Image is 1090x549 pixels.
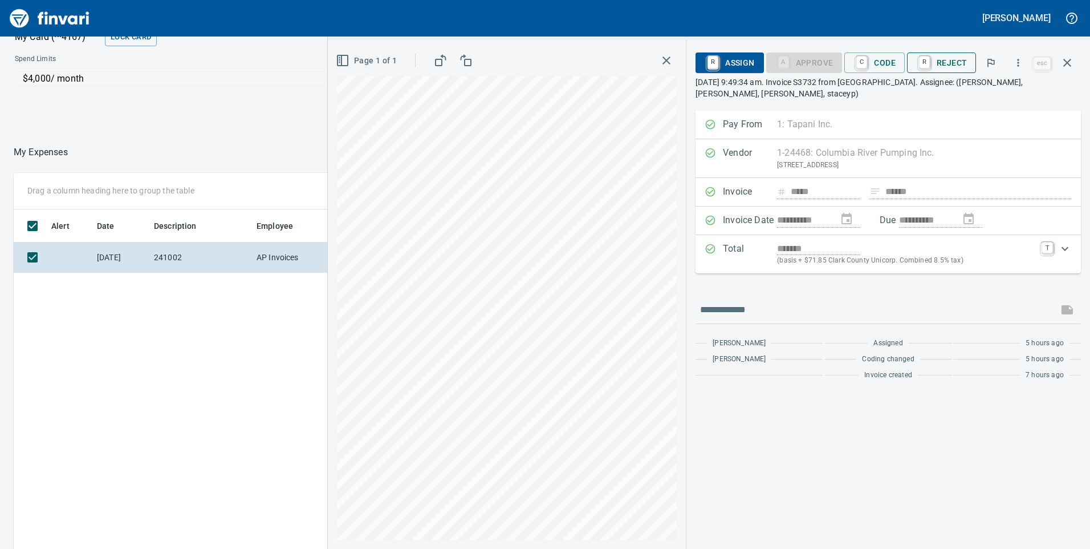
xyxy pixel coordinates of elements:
[51,219,84,233] span: Alert
[696,53,763,73] button: RAssign
[919,56,930,68] a: R
[707,56,718,68] a: R
[907,53,976,73] button: RReject
[23,72,380,86] p: $4,000 / month
[105,29,157,46] button: Lock Card
[1026,338,1064,349] span: 5 hours ago
[154,219,197,233] span: Description
[916,53,967,72] span: Reject
[696,76,1081,99] p: [DATE] 9:49:34 am. Invoice S3732 from [GEOGRAPHIC_DATA]. Assignee: ([PERSON_NAME], [PERSON_NAME],...
[15,30,100,44] p: My Card (···4167)
[844,53,905,73] button: CCode
[97,219,115,233] span: Date
[853,53,896,72] span: Code
[257,219,293,233] span: Employee
[51,219,70,233] span: Alert
[149,243,252,273] td: 241002
[705,53,754,72] span: Assign
[6,86,388,98] p: Online allowed
[14,146,68,159] nav: breadcrumb
[723,242,777,267] p: Total
[111,31,151,44] span: Lock Card
[252,243,337,273] td: AP Invoices
[856,56,867,68] a: C
[1006,50,1031,75] button: More
[864,370,912,381] span: Invoice created
[696,235,1081,273] div: Expand
[1042,242,1053,253] a: T
[979,9,1054,27] button: [PERSON_NAME]
[777,255,1035,267] p: (basis + $71.85 Clark County Unicorp. Combined 8.5% tax)
[862,354,914,365] span: Coding changed
[713,354,766,365] span: [PERSON_NAME]
[333,50,401,71] button: Page 1 of 1
[1026,370,1064,381] span: 7 hours ago
[14,146,68,159] p: My Expenses
[1034,57,1051,70] a: esc
[713,338,766,349] span: [PERSON_NAME]
[92,243,149,273] td: [DATE]
[7,5,92,32] img: Finvari
[257,219,308,233] span: Employee
[27,185,194,196] p: Drag a column heading here to group the table
[978,50,1003,75] button: Flag
[982,12,1051,24] h5: [PERSON_NAME]
[1026,354,1064,365] span: 5 hours ago
[154,219,212,233] span: Description
[15,54,221,65] span: Spend Limits
[1054,296,1081,324] span: This records your message into the invoice and notifies anyone mentioned
[97,219,129,233] span: Date
[873,338,902,349] span: Assigned
[338,54,397,68] span: Page 1 of 1
[1031,49,1081,76] span: Close invoice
